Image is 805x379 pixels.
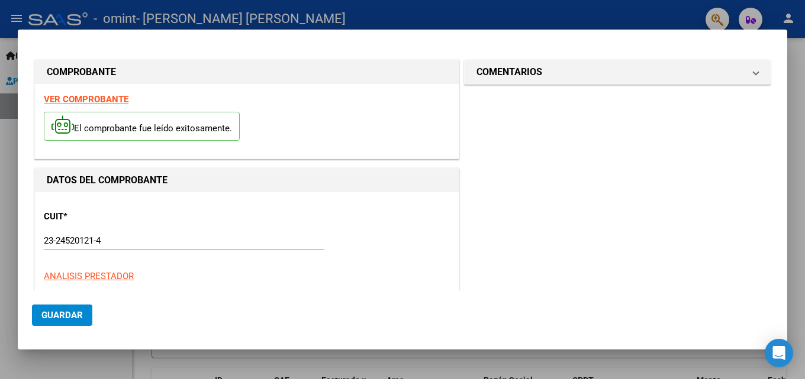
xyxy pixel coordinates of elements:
[44,94,128,105] a: VER COMPROBANTE
[47,174,168,186] strong: DATOS DEL COMPROBANTE
[465,60,770,84] mat-expansion-panel-header: COMENTARIOS
[44,210,166,223] p: CUIT
[41,310,83,320] span: Guardar
[44,112,240,141] p: El comprobante fue leído exitosamente.
[476,65,542,79] h1: COMENTARIOS
[765,339,793,367] div: Open Intercom Messenger
[32,305,92,326] button: Guardar
[44,271,134,281] span: ANALISIS PRESTADOR
[47,66,116,77] strong: COMPROBANTE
